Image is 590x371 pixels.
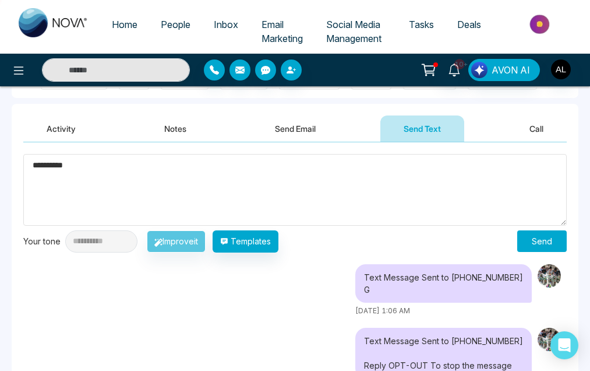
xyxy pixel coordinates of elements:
[161,19,190,30] span: People
[457,19,481,30] span: Deals
[468,59,540,81] button: AVON AI
[23,235,65,247] div: Your tone
[471,62,487,78] img: Lead Flow
[315,13,397,50] a: Social Media Management
[492,63,530,77] span: AVON AI
[252,116,339,142] button: Send Email
[262,19,303,44] span: Email Marketing
[355,264,532,303] div: Text Message Sent to [PHONE_NUMBER] G
[19,8,89,37] img: Nova CRM Logo
[538,328,561,351] img: Sender
[112,19,137,30] span: Home
[409,19,434,30] span: Tasks
[149,13,202,36] a: People
[380,116,464,142] button: Send Text
[440,59,468,79] a: 10+
[326,19,381,44] span: Social Media Management
[100,13,149,36] a: Home
[538,264,561,288] img: Sender
[551,60,571,79] img: User Avatar
[355,306,532,316] div: [DATE] 1:06 AM
[202,13,250,36] a: Inbox
[506,116,567,142] button: Call
[446,13,493,36] a: Deals
[499,11,583,37] img: Market-place.gif
[550,331,578,359] div: Open Intercom Messenger
[250,13,315,50] a: Email Marketing
[454,59,465,69] span: 10+
[397,13,446,36] a: Tasks
[214,19,238,30] span: Inbox
[141,116,210,142] button: Notes
[517,230,567,252] button: Send
[23,116,99,142] button: Activity
[213,230,278,253] button: Templates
